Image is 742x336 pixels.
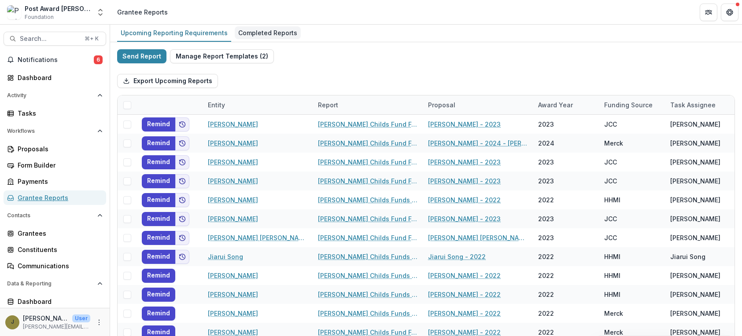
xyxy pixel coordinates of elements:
div: HHMI [604,290,620,299]
p: User [72,314,90,322]
button: Open Activity [4,88,106,102]
a: Proposals [4,142,106,156]
a: Grantees [4,226,106,241]
a: [PERSON_NAME] [208,157,258,167]
button: Remind [142,174,175,188]
a: [PERSON_NAME] Childs Fund Fellowship Award Financial Expenditure Report [318,157,417,167]
a: [PERSON_NAME] Childs Funds Fellow’s Annual Progress Report [318,290,417,299]
button: Remind [142,269,175,283]
div: Merck [604,139,623,148]
div: Funding Source [599,95,665,114]
div: Task Assignee [665,95,731,114]
img: Post Award Jane Coffin Childs Memorial Fund [7,5,21,19]
a: [PERSON_NAME] [208,214,258,223]
div: Entity [203,95,313,114]
button: Add to friends [175,117,189,131]
div: Tasks [18,109,99,118]
a: [PERSON_NAME] Childs Funds Fellow’s Annual Progress Report [318,195,417,205]
button: Partners [700,4,717,21]
button: Open Contacts [4,208,106,223]
a: [PERSON_NAME] - 2024 - [PERSON_NAME] Childs Memorial Fund - Fellowship Application [428,139,528,148]
div: [PERSON_NAME] [670,120,720,129]
a: [PERSON_NAME] Childs Fund Fellowship Award Financial Expenditure Report [318,139,417,148]
div: Award Year [533,95,599,114]
a: Dashboard [4,294,106,309]
button: Search... [4,32,106,46]
div: Grantee Reports [18,193,99,202]
div: Completed Reports [235,26,301,39]
button: More [94,317,104,328]
button: Add to friends [175,193,189,207]
div: [PERSON_NAME] [670,157,720,167]
a: [PERSON_NAME] - 2022 [428,195,501,205]
button: Open Data & Reporting [4,277,106,291]
a: [PERSON_NAME] - 2023 [428,157,501,167]
div: 2022 [538,309,554,318]
span: Foundation [25,13,54,21]
button: Add to friends [175,174,189,188]
a: Communications [4,259,106,273]
button: Send Report [117,49,166,63]
p: [PERSON_NAME] [23,314,69,323]
button: Remind [142,288,175,302]
button: Manage Report Templates (2) [170,49,274,63]
nav: breadcrumb [114,6,171,18]
button: Open entity switcher [94,4,107,21]
span: Search... [20,35,79,43]
a: [PERSON_NAME] Childs Funds Fellow’s Annual Progress Report [318,309,417,318]
button: Add to friends [175,250,189,264]
div: JCC [604,214,617,223]
span: Workflows [7,128,94,134]
div: Post Award [PERSON_NAME] Childs Memorial Fund [25,4,91,13]
div: Report [313,95,423,114]
button: Open Workflows [4,124,106,138]
div: Proposals [18,144,99,153]
div: Dashboard [18,73,99,82]
div: 2024 [538,139,554,148]
a: [PERSON_NAME] [208,139,258,148]
div: JCC [604,120,617,129]
a: [PERSON_NAME] [208,290,258,299]
div: Communications [18,261,99,270]
div: [PERSON_NAME] [670,176,720,186]
div: Constituents [18,245,99,254]
button: Add to friends [175,155,189,169]
a: [PERSON_NAME] Childs Funds Fellow’s Annual Progress Report [318,271,417,280]
span: 6 [94,55,103,64]
a: [PERSON_NAME] - 2023 [428,120,501,129]
a: [PERSON_NAME] - 2022 [428,290,501,299]
div: JCC [604,157,617,167]
div: Grantee Reports [117,7,168,17]
div: JCC [604,233,617,242]
a: [PERSON_NAME] [PERSON_NAME] - 2023 [428,233,528,242]
a: [PERSON_NAME] - 2022 [428,271,501,280]
a: [PERSON_NAME] [208,195,258,205]
div: 2022 [538,290,554,299]
button: Add to friends [175,212,189,226]
a: Jiarui Song [208,252,243,261]
a: Grantee Reports [4,190,106,205]
div: [PERSON_NAME] [670,271,720,280]
button: Remind [142,307,175,321]
span: Contacts [7,212,94,219]
div: [PERSON_NAME] [670,290,720,299]
div: [PERSON_NAME] [670,233,720,242]
button: Export Upcoming Reports [117,74,218,88]
a: [PERSON_NAME] - 2022 [428,309,501,318]
button: Remind [142,117,175,131]
a: Constituents [4,242,106,257]
button: Get Help [721,4,738,21]
div: Merck [604,309,623,318]
div: JCC [604,176,617,186]
div: Grantees [18,229,99,238]
div: Report [313,100,343,110]
div: 2023 [538,120,554,129]
div: HHMI [604,195,620,205]
div: [PERSON_NAME] [670,195,720,205]
a: [PERSON_NAME] [208,271,258,280]
button: Add to friends [175,231,189,245]
span: Activity [7,92,94,99]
